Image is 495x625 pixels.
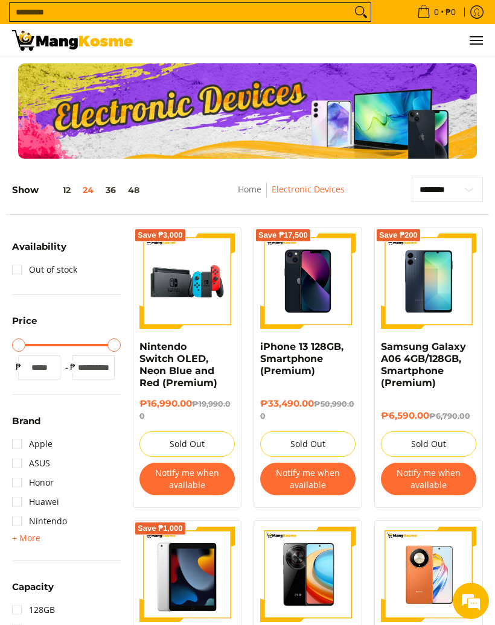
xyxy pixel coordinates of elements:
del: ₱6,790.00 [429,411,470,420]
span: ₱ [12,361,24,373]
a: Huawei [12,492,59,512]
img: Honor X9B 5G 12GB/256GB, Smartphone (Premium) [381,527,476,622]
img: zte-a75-5g-smartphone-available-at-mang-kosme [260,527,356,622]
span: Save ₱3,000 [138,232,183,239]
nav: Breadcrumbs [199,182,383,209]
button: Notify me when available [260,463,356,495]
h6: ₱33,490.00 [260,398,356,422]
h5: Show [12,185,145,196]
img: Electronic Devices - Premium Brands with Warehouse Prices l Mang Kosme [12,30,133,51]
img: IPad WIFI 9TH Gen, 10.2-Inch 64GB MK2L3PP/A, Tablet (Premium) [139,527,235,622]
h6: ₱6,590.00 [381,410,476,422]
a: ASUS [12,454,50,473]
span: Price [12,316,37,325]
summary: Open [12,582,54,600]
button: Sold Out [381,431,476,457]
img: nintendo-switch-with-joystick-and-dock-full-view-mang-kosme [139,233,235,329]
a: Electronic Devices [272,183,345,195]
img: samsung-a06-smartphone-full-view-mang-kosme [381,233,476,329]
ul: Customer Navigation [145,24,483,57]
summary: Open [12,242,66,260]
span: Save ₱200 [379,232,418,239]
a: Apple [12,434,53,454]
img: iPhone 13 128GB, Smartphone (Premium) [260,233,356,329]
button: Sold Out [139,431,235,457]
span: Availability [12,242,66,251]
a: Out of stock [12,260,77,279]
span: ₱0 [444,8,458,16]
summary: Open [12,416,40,434]
summary: Open [12,316,37,334]
button: Sold Out [260,431,356,457]
a: iPhone 13 128GB, Smartphone (Premium) [260,341,343,376]
nav: Main Menu [145,24,483,57]
del: ₱50,990.00 [260,399,354,420]
span: • [414,5,459,19]
button: Notify me when available [139,463,235,495]
button: 24 [77,185,100,195]
span: Brand [12,416,40,425]
a: Samsung Galaxy A06 4GB/128GB, Smartphone (Premium) [381,341,466,389]
a: Honor [12,473,54,492]
span: 0 [432,8,441,16]
button: Search [351,3,371,21]
a: 128GB [12,600,55,620]
a: Home [238,183,261,195]
span: ₱ [66,361,78,373]
h6: ₱16,990.00 [139,398,235,422]
button: 48 [122,185,145,195]
button: Notify me when available [381,463,476,495]
span: + More [12,533,40,543]
a: Nintendo [12,512,67,531]
button: Menu [468,24,483,57]
span: Save ₱1,000 [138,525,183,532]
button: 12 [39,185,77,195]
button: 36 [100,185,122,195]
span: Capacity [12,582,54,591]
summary: Open [12,531,40,545]
a: Nintendo Switch OLED, Neon Blue and Red (Premium) [139,341,217,389]
span: Save ₱17,500 [258,232,308,239]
